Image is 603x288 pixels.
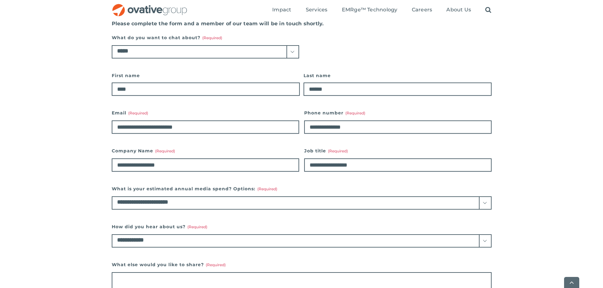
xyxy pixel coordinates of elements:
label: Job title [304,146,492,155]
span: (Required) [345,111,365,115]
span: EMRge™ Technology [342,7,398,13]
span: Careers [412,7,432,13]
a: Careers [412,7,432,14]
a: EMRge™ Technology [342,7,398,14]
label: How did you hear about us? [112,222,492,231]
a: Search [485,7,491,14]
strong: Please complete the form and a member of our team will be in touch shortly. [112,21,324,27]
a: OG_Full_horizontal_RGB [112,3,188,9]
label: What else would you like to share? [112,260,492,269]
label: First name [112,71,300,80]
a: Services [306,7,328,14]
span: (Required) [257,187,277,191]
label: Last name [304,71,492,80]
a: Impact [272,7,291,14]
label: What is your estimated annual media spend? Options: [112,184,492,193]
span: (Required) [206,262,226,267]
label: Email [112,108,299,117]
span: (Required) [328,149,348,153]
span: Impact [272,7,291,13]
label: Company Name [112,146,299,155]
span: (Required) [202,35,222,40]
label: What do you want to chat about? [112,33,299,42]
a: About Us [446,7,471,14]
span: (Required) [155,149,175,153]
span: (Required) [187,224,207,229]
span: (Required) [128,111,148,115]
label: Phone number [304,108,492,117]
span: About Us [446,7,471,13]
span: Services [306,7,328,13]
